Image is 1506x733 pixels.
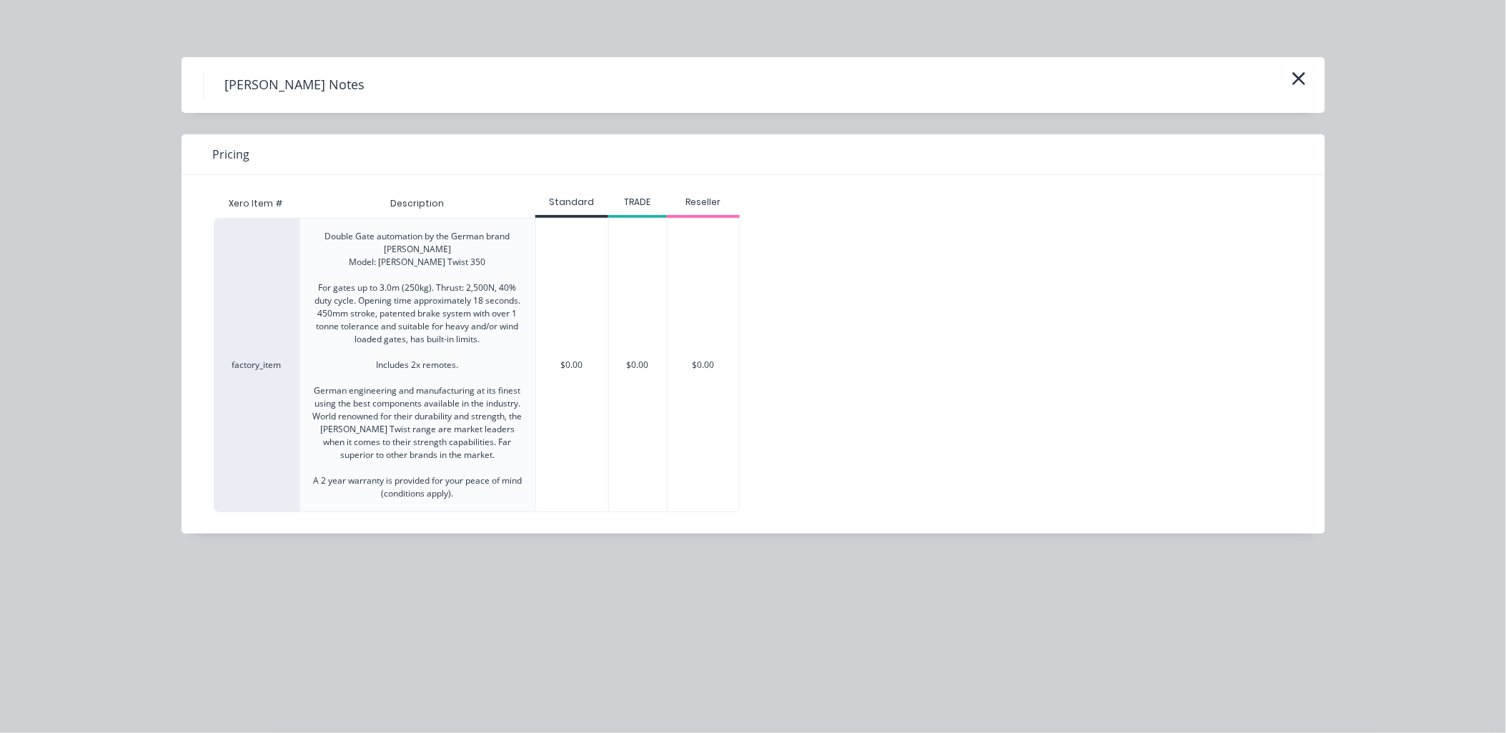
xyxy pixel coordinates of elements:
div: Description [379,186,455,221]
div: $0.00 [609,219,668,512]
div: TRADE [608,196,668,209]
h4: [PERSON_NAME] Notes [203,71,387,99]
div: Double Gate automation by the German brand [PERSON_NAME] Model: [PERSON_NAME] Twist 350 For gates... [312,230,524,500]
div: $0.00 [536,219,608,512]
div: $0.00 [668,219,739,512]
div: factory_item [214,218,299,512]
span: Pricing [213,146,250,163]
div: Reseller [667,196,740,209]
div: Xero Item # [214,189,299,218]
div: Standard [535,196,608,209]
